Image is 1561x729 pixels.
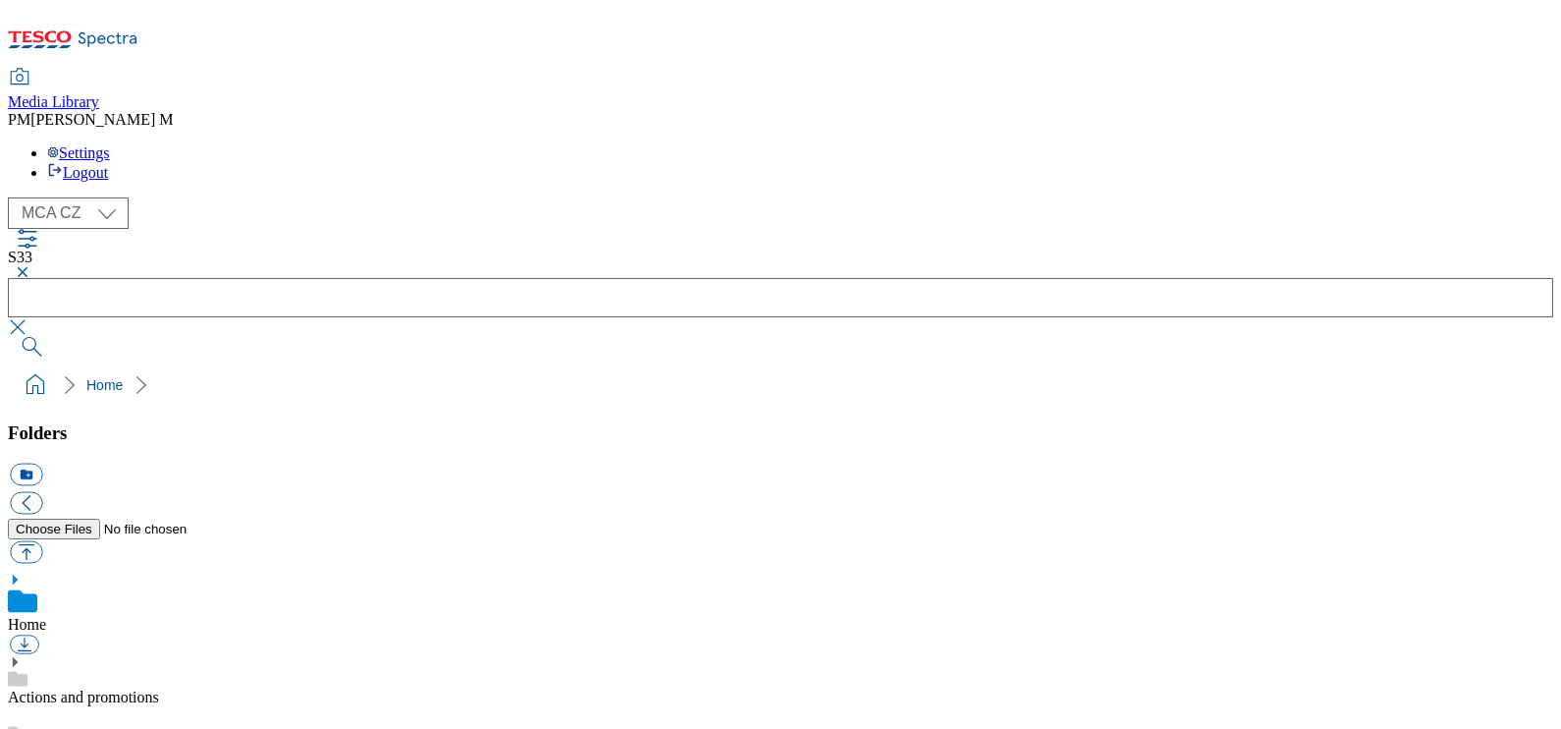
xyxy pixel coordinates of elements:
[8,689,159,705] a: Actions and promotions
[8,249,32,265] span: S33
[47,144,110,161] a: Settings
[20,369,51,401] a: home
[47,164,108,181] a: Logout
[8,111,30,128] span: PM
[8,616,46,633] a: Home
[30,111,173,128] span: [PERSON_NAME] M
[8,70,99,111] a: Media Library
[86,377,123,393] a: Home
[8,366,1553,404] nav: breadcrumb
[8,93,99,110] span: Media Library
[8,422,1553,444] h3: Folders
